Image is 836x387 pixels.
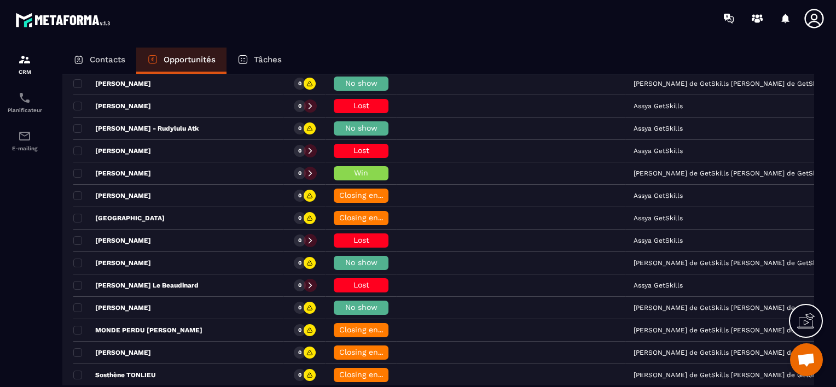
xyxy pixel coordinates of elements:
img: email [18,130,31,143]
p: Opportunités [164,55,216,64]
p: [PERSON_NAME] [73,146,151,155]
p: [PERSON_NAME] [73,303,151,312]
p: 0 [298,326,301,334]
span: Closing en cours [339,370,402,379]
span: No show [345,79,378,87]
p: 0 [298,80,301,87]
p: 0 [298,147,301,155]
p: 0 [298,102,301,110]
span: No show [345,258,378,267]
a: emailemailE-mailing [3,121,47,160]
p: 0 [298,192,301,200]
p: [PERSON_NAME] [73,348,151,357]
a: Opportunités [136,48,227,74]
p: 0 [298,125,301,132]
p: 0 [298,169,301,177]
p: CRM [3,69,47,75]
p: MONDE PERDU [PERSON_NAME] [73,326,202,335]
p: [PERSON_NAME] [73,169,151,178]
a: Tâches [227,48,293,74]
p: 0 [298,349,301,356]
p: 0 [298,371,301,379]
p: Tâches [254,55,282,64]
span: Closing en cours [339,213,402,222]
span: No show [345,303,378,312]
span: Closing en cours [339,325,402,334]
img: scheduler [18,91,31,104]
img: formation [18,53,31,66]
p: 0 [298,237,301,244]
p: [PERSON_NAME] Le Beaudinard [73,281,199,290]
img: logo [15,10,114,30]
p: [PERSON_NAME] [73,102,151,110]
p: 0 [298,304,301,312]
p: 0 [298,259,301,267]
p: [PERSON_NAME] - Rudylulu Atk [73,124,199,133]
span: Lost [353,280,369,289]
a: Contacts [62,48,136,74]
p: Sosthène TONLIEU [73,371,156,379]
p: [PERSON_NAME] [73,191,151,200]
p: [GEOGRAPHIC_DATA] [73,214,165,222]
a: schedulerschedulerPlanificateur [3,83,47,121]
p: [PERSON_NAME] [73,259,151,267]
span: Lost [353,146,369,155]
span: Lost [353,101,369,110]
p: Planificateur [3,107,47,113]
span: Closing en cours [339,191,402,200]
p: 0 [298,282,301,289]
a: formationformationCRM [3,45,47,83]
p: [PERSON_NAME] [73,79,151,88]
span: Win [354,168,368,177]
p: Contacts [90,55,125,64]
span: No show [345,124,378,132]
span: Lost [353,236,369,244]
p: E-mailing [3,145,47,151]
div: Ouvrir le chat [790,343,823,376]
span: Closing en cours [339,348,402,356]
p: 0 [298,214,301,222]
p: [PERSON_NAME] [73,236,151,245]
